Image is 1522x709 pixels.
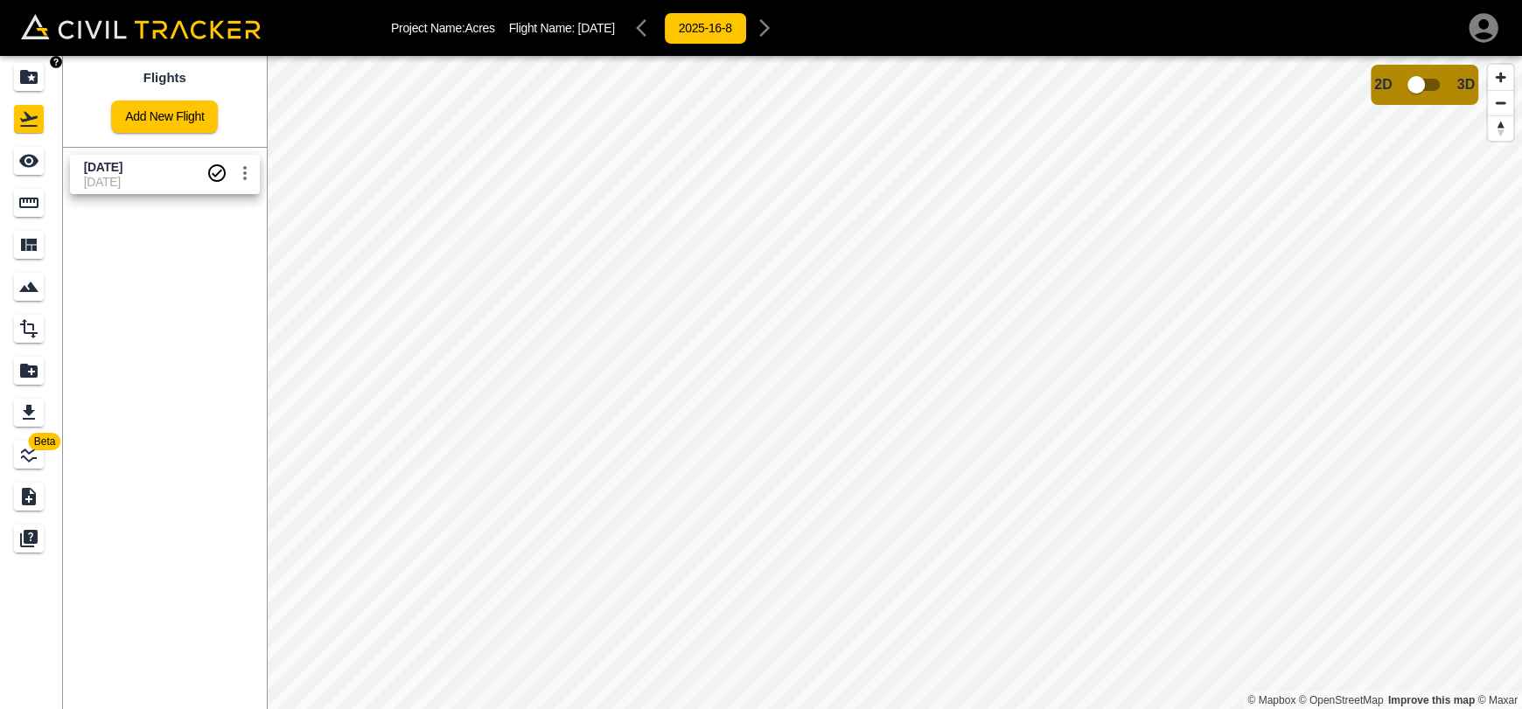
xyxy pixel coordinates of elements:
[578,21,615,35] span: [DATE]
[1388,694,1475,706] a: Map feedback
[1457,77,1475,93] span: 3D
[1247,694,1295,706] a: Mapbox
[267,56,1522,709] canvas: Map
[509,21,615,35] p: Flight Name:
[1374,77,1392,93] span: 2D
[664,12,747,45] button: 2025-16-8
[1299,694,1384,706] a: OpenStreetMap
[1477,694,1518,706] a: Maxar
[1488,115,1513,141] button: Reset bearing to north
[21,14,261,38] img: Civil Tracker
[1488,65,1513,90] button: Zoom in
[391,21,495,35] p: Project Name: Acres
[1488,90,1513,115] button: Zoom out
